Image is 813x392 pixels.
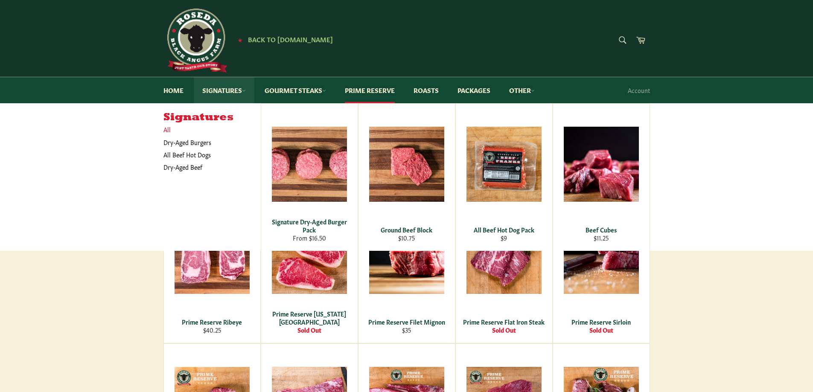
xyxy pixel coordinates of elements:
a: Home [155,77,192,103]
a: Signatures [194,77,254,103]
div: All Beef Hot Dog Pack [461,226,547,234]
h5: Signatures [163,112,261,124]
a: Prime Reserve Ribeye Prime Reserve Ribeye $40.25 [163,195,261,343]
div: $35 [364,326,449,334]
img: Prime Reserve Ribeye [175,219,250,294]
div: Prime Reserve Filet Mignon [364,318,449,326]
div: From $16.50 [266,234,352,242]
a: Account [624,78,654,103]
a: Prime Reserve [336,77,403,103]
img: Prime Reserve Sirloin [564,219,639,294]
div: Prime Reserve Flat Iron Steak [461,318,547,326]
img: Prime Reserve Filet Mignon [369,219,444,294]
a: All Beef Hot Dog Pack All Beef Hot Dog Pack $9 [455,103,553,251]
img: Prime Reserve Flat Iron Steak [466,219,542,294]
div: Beef Cubes [558,226,644,234]
a: Packages [449,77,499,103]
img: All Beef Hot Dog Pack [466,127,542,202]
a: Other [501,77,543,103]
a: All Beef Hot Dogs [159,148,252,161]
a: Ground Beef Block Ground Beef Block $10.75 [358,103,455,251]
div: Prime Reserve Ribeye [169,318,255,326]
div: Sold Out [266,326,352,334]
a: Prime Reserve Sirloin Prime Reserve Sirloin Sold Out [553,195,650,343]
div: Ground Beef Block [364,226,449,234]
a: Prime Reserve New York Strip Prime Reserve [US_STATE][GEOGRAPHIC_DATA] Sold Out [261,195,358,343]
a: Prime Reserve Flat Iron Steak Prime Reserve Flat Iron Steak Sold Out [455,195,553,343]
div: Prime Reserve Sirloin [558,318,644,326]
span: Back to [DOMAIN_NAME] [248,35,333,44]
a: Prime Reserve Filet Mignon Prime Reserve Filet Mignon $35 [358,195,455,343]
img: Ground Beef Block [369,127,444,202]
div: $9 [461,234,547,242]
a: Beef Cubes Beef Cubes $11.25 [553,103,650,251]
a: All [159,123,261,136]
div: $11.25 [558,234,644,242]
a: Dry-Aged Beef [159,161,252,173]
a: Roasts [405,77,447,103]
div: $40.25 [169,326,255,334]
img: Roseda Beef [163,9,227,73]
a: Dry-Aged Burgers [159,136,252,148]
img: Beef Cubes [564,127,639,202]
div: Sold Out [558,326,644,334]
a: Gourmet Steaks [256,77,335,103]
a: ★ Back to [DOMAIN_NAME] [233,36,333,43]
div: $10.75 [364,234,449,242]
div: Prime Reserve [US_STATE][GEOGRAPHIC_DATA] [266,310,352,326]
a: Signature Dry-Aged Burger Pack Signature Dry-Aged Burger Pack From $16.50 [261,103,358,251]
img: Signature Dry-Aged Burger Pack [272,127,347,202]
span: ★ [238,36,242,43]
div: Signature Dry-Aged Burger Pack [266,218,352,234]
div: Sold Out [461,326,547,334]
img: Prime Reserve New York Strip [272,219,347,294]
